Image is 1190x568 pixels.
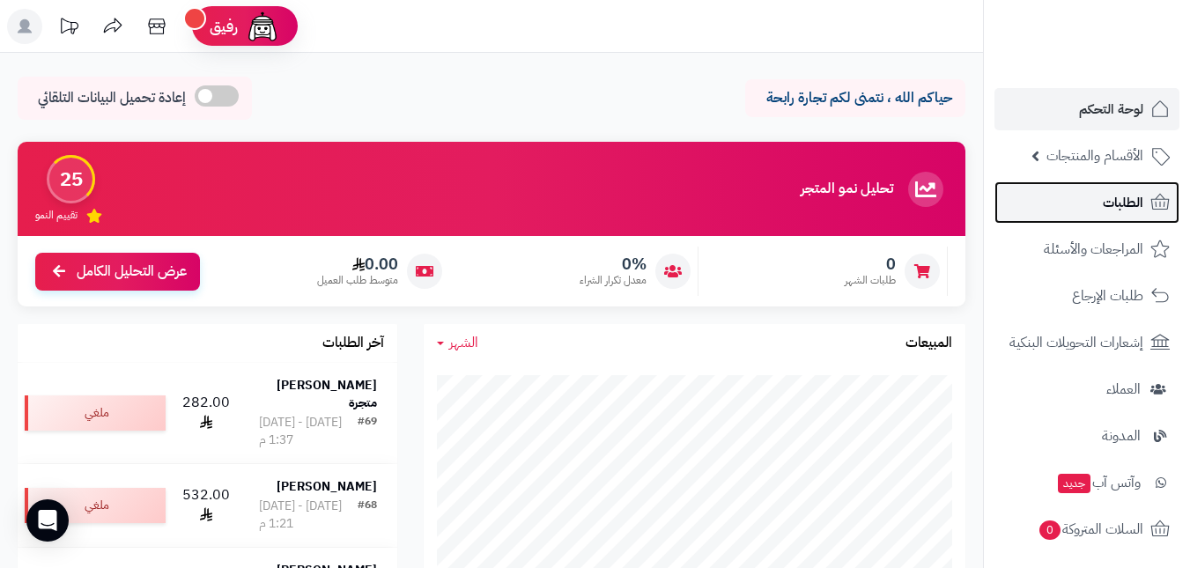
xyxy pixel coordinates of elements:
[25,488,166,523] div: ملغي
[259,498,358,533] div: [DATE] - [DATE] 1:21 م
[1079,97,1143,122] span: لوحة التحكم
[1056,470,1141,495] span: وآتس آب
[905,336,952,351] h3: المبيعات
[994,368,1179,410] a: العملاء
[994,275,1179,317] a: طلبات الإرجاع
[758,88,952,108] p: حياكم الله ، نتمنى لكم تجارة رابحة
[845,273,896,288] span: طلبات الشهر
[1072,284,1143,308] span: طلبات الإرجاع
[358,414,377,449] div: #69
[449,332,478,353] span: الشهر
[845,254,896,274] span: 0
[994,228,1179,270] a: المراجعات والأسئلة
[1046,144,1143,168] span: الأقسام والمنتجات
[47,9,91,48] a: تحديثات المنصة
[322,336,384,351] h3: آخر الطلبات
[437,333,478,353] a: الشهر
[317,254,398,274] span: 0.00
[1106,377,1141,402] span: العملاء
[38,88,186,108] span: إعادة تحميل البيانات التلقائي
[245,9,280,44] img: ai-face.png
[1070,29,1173,66] img: logo-2.png
[1102,424,1141,448] span: المدونة
[994,461,1179,504] a: وآتس آبجديد
[1044,237,1143,262] span: المراجعات والأسئلة
[317,273,398,288] span: متوسط طلب العميل
[26,499,69,542] div: Open Intercom Messenger
[994,321,1179,364] a: إشعارات التحويلات البنكية
[1038,520,1061,541] span: 0
[173,363,239,463] td: 282.00
[994,88,1179,130] a: لوحة التحكم
[580,273,647,288] span: معدل تكرار الشراء
[35,208,78,223] span: تقييم النمو
[1038,517,1143,542] span: السلات المتروكة
[994,415,1179,457] a: المدونة
[1103,190,1143,215] span: الطلبات
[25,395,166,431] div: ملغي
[1058,474,1090,493] span: جديد
[801,181,893,197] h3: تحليل نمو المتجر
[210,16,238,37] span: رفيق
[173,464,239,547] td: 532.00
[77,262,187,282] span: عرض التحليل الكامل
[35,253,200,291] a: عرض التحليل الكامل
[1009,330,1143,355] span: إشعارات التحويلات البنكية
[580,254,647,274] span: 0%
[277,376,377,412] strong: [PERSON_NAME] متجرة
[994,181,1179,224] a: الطلبات
[358,498,377,533] div: #68
[994,508,1179,550] a: السلات المتروكة0
[277,477,377,496] strong: [PERSON_NAME]
[259,414,358,449] div: [DATE] - [DATE] 1:37 م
